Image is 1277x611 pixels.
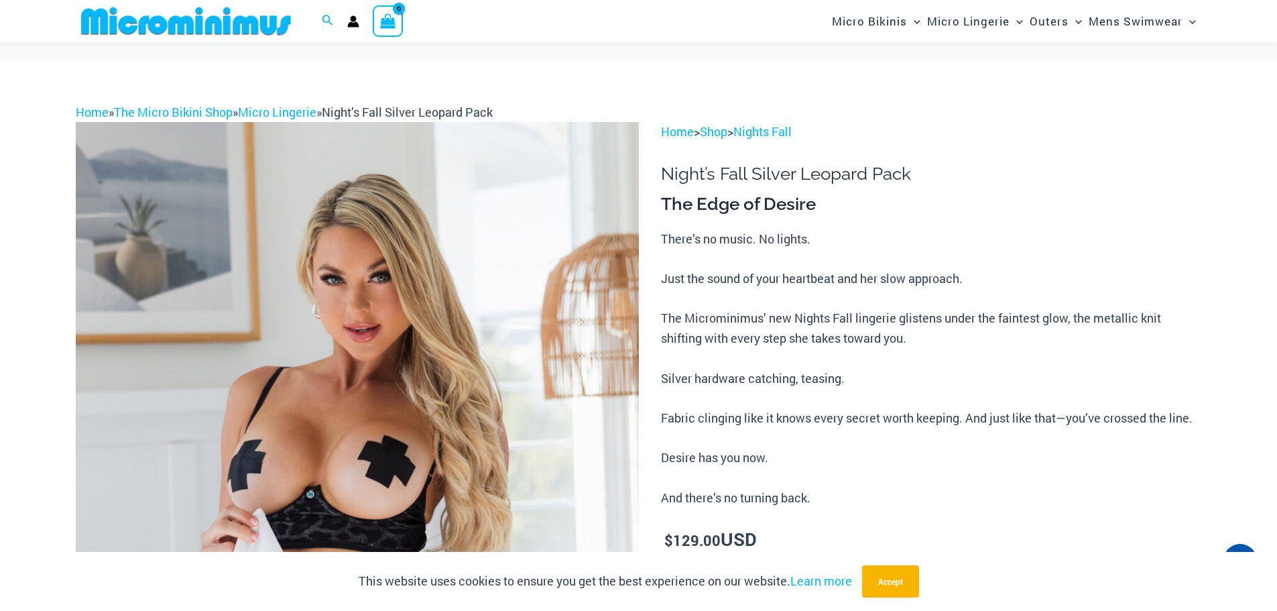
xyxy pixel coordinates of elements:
[1026,4,1085,38] a: OutersMenu ToggleMenu Toggle
[76,104,493,120] span: » » »
[76,104,109,120] a: Home
[661,193,1201,216] h3: The Edge of Desire
[359,571,852,592] p: This website uses cookies to ensure you get the best experience on our website.
[76,6,296,36] img: MM SHOP LOGO FLAT
[827,2,1202,40] nav: Site Navigation
[373,5,404,36] a: View Shopping Cart, empty
[1069,4,1082,38] span: Menu Toggle
[1010,4,1023,38] span: Menu Toggle
[322,104,493,120] span: Night’s Fall Silver Leopard Pack
[1085,4,1199,38] a: Mens SwimwearMenu ToggleMenu Toggle
[661,529,1201,551] p: USD
[862,565,919,598] button: Accept
[347,15,359,27] a: Account icon link
[832,4,907,38] span: Micro Bikinis
[907,4,920,38] span: Menu Toggle
[1182,4,1196,38] span: Menu Toggle
[664,531,673,550] span: $
[661,164,1201,184] h1: Night’s Fall Silver Leopard Pack
[114,104,233,120] a: The Micro Bikini Shop
[238,104,316,120] a: Micro Lingerie
[1089,4,1182,38] span: Mens Swimwear
[700,123,727,140] a: Shop
[661,123,694,140] a: Home
[664,531,721,550] bdi: 129.00
[1030,4,1069,38] span: Outers
[927,4,1010,38] span: Micro Lingerie
[829,4,924,38] a: Micro BikinisMenu ToggleMenu Toggle
[924,4,1026,38] a: Micro LingerieMenu ToggleMenu Toggle
[790,573,852,589] a: Learn more
[322,13,334,30] a: Search icon link
[661,229,1201,508] p: There’s no music. No lights. Just the sound of your heartbeat and her slow approach. The Micromin...
[733,123,792,140] a: Nights Fall
[661,122,1201,142] p: > >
